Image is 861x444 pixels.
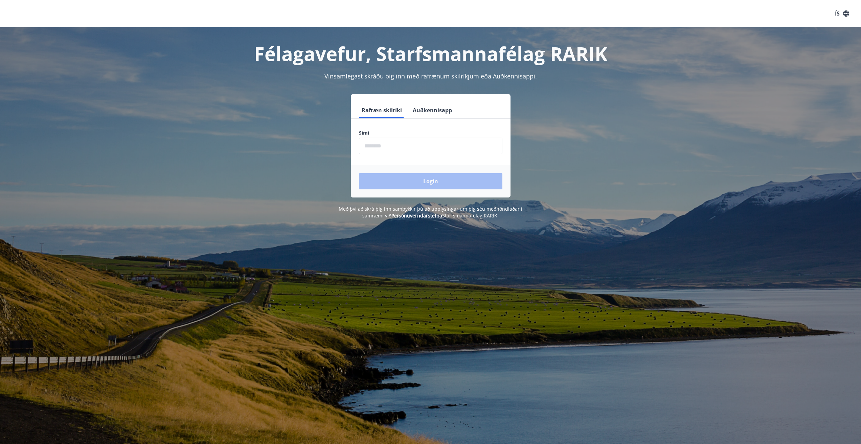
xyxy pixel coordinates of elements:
button: Auðkennisapp [410,102,455,118]
button: Rafræn skilríki [359,102,405,118]
span: Með því að skrá þig inn samþykkir þú að upplýsingar um þig séu meðhöndlaðar í samræmi við Starfsm... [339,206,522,219]
button: ÍS [831,7,853,20]
a: Persónuverndarstefna [391,212,442,219]
label: Sími [359,130,502,136]
span: Vinsamlegast skráðu þig inn með rafrænum skilríkjum eða Auðkennisappi. [324,72,537,80]
h1: Félagavefur, Starfsmannafélag RARIK [195,41,666,66]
